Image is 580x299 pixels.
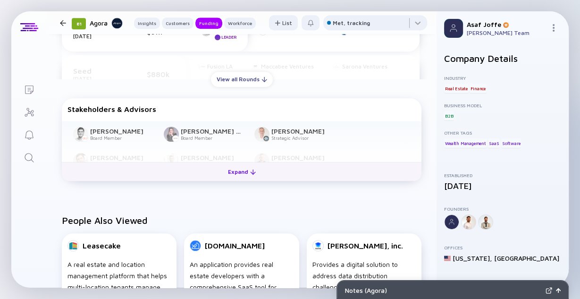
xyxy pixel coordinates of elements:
[195,17,222,29] button: Funding
[11,123,47,145] a: Reminders
[195,18,222,28] div: Funding
[67,105,416,113] div: Stakeholders & Advisors
[444,84,469,93] div: Real Estate
[11,77,47,100] a: Lists
[546,287,552,294] img: Expand Notes
[467,20,546,28] div: Asaf Joffe
[83,241,121,250] div: Leasecake
[162,17,193,29] button: Customers
[269,16,298,30] div: List
[444,138,487,148] div: Wealth Management
[444,206,561,212] div: Founders
[224,17,256,29] button: Workforce
[269,15,298,30] button: List
[224,18,256,28] div: Workforce
[211,72,273,86] div: View all Rounds
[444,103,561,108] div: Business Model
[467,29,546,36] div: [PERSON_NAME] Team
[222,164,261,179] div: Expand
[470,84,487,93] div: Finance
[501,138,521,148] div: Software
[72,18,86,29] div: 81
[444,53,561,64] h2: Company Details
[345,286,542,294] div: Notes ( Agora )
[162,18,193,28] div: Customers
[444,181,561,191] div: [DATE]
[444,255,451,262] img: United States Flag
[134,17,160,29] button: Insights
[556,288,561,293] img: Open Notes
[134,18,160,28] div: Insights
[444,75,561,81] div: Industry
[333,19,370,26] div: Met, tracking
[494,254,559,262] div: [GEOGRAPHIC_DATA]
[453,254,492,262] div: [US_STATE] ,
[444,245,561,250] div: Offices
[11,145,47,168] a: Search
[62,162,421,181] button: Expand
[550,24,557,32] img: Menu
[488,138,500,148] div: SaaS
[211,72,273,87] button: View all Rounds
[205,241,265,250] div: [DOMAIN_NAME]
[62,215,421,226] h2: People Also Viewed
[11,100,47,123] a: Investor Map
[444,111,454,120] div: B2B
[444,130,561,136] div: Other Tags
[328,241,403,250] div: [PERSON_NAME], inc.
[444,172,561,178] div: Established
[444,19,463,38] img: Profile Picture
[90,17,123,29] div: Agora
